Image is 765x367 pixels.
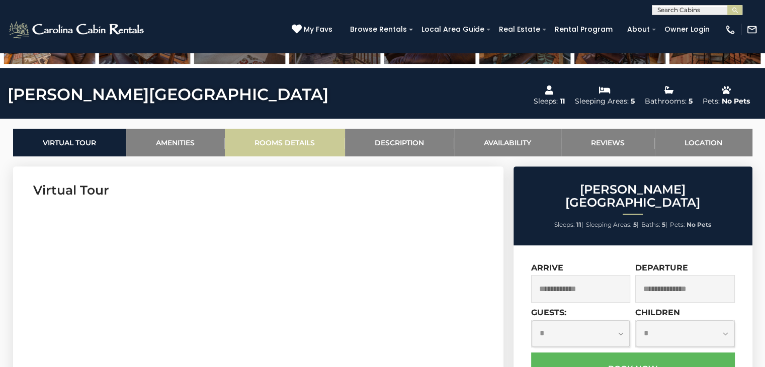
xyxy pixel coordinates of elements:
[586,218,639,231] li: |
[635,263,688,272] label: Departure
[554,221,575,228] span: Sleeps:
[554,218,583,231] li: |
[126,129,225,156] a: Amenities
[225,129,345,156] a: Rooms Details
[454,129,561,156] a: Availability
[635,308,680,317] label: Children
[662,221,665,228] strong: 5
[746,24,757,35] img: mail-regular-white.png
[641,221,660,228] span: Baths:
[641,218,667,231] li: |
[345,129,454,156] a: Description
[550,22,618,37] a: Rental Program
[561,129,655,156] a: Reviews
[576,221,581,228] strong: 11
[622,22,655,37] a: About
[8,20,147,40] img: White-1-2.png
[725,24,736,35] img: phone-regular-white.png
[304,24,332,35] span: My Favs
[13,129,126,156] a: Virtual Tour
[516,183,750,210] h2: [PERSON_NAME][GEOGRAPHIC_DATA]
[531,263,563,272] label: Arrive
[494,22,545,37] a: Real Estate
[659,22,715,37] a: Owner Login
[416,22,489,37] a: Local Area Guide
[655,129,752,156] a: Location
[345,22,412,37] a: Browse Rentals
[586,221,632,228] span: Sleeping Areas:
[292,24,335,35] a: My Favs
[633,221,637,228] strong: 5
[687,221,711,228] strong: No Pets
[531,308,566,317] label: Guests:
[670,221,685,228] span: Pets:
[33,181,483,199] h3: Virtual Tour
